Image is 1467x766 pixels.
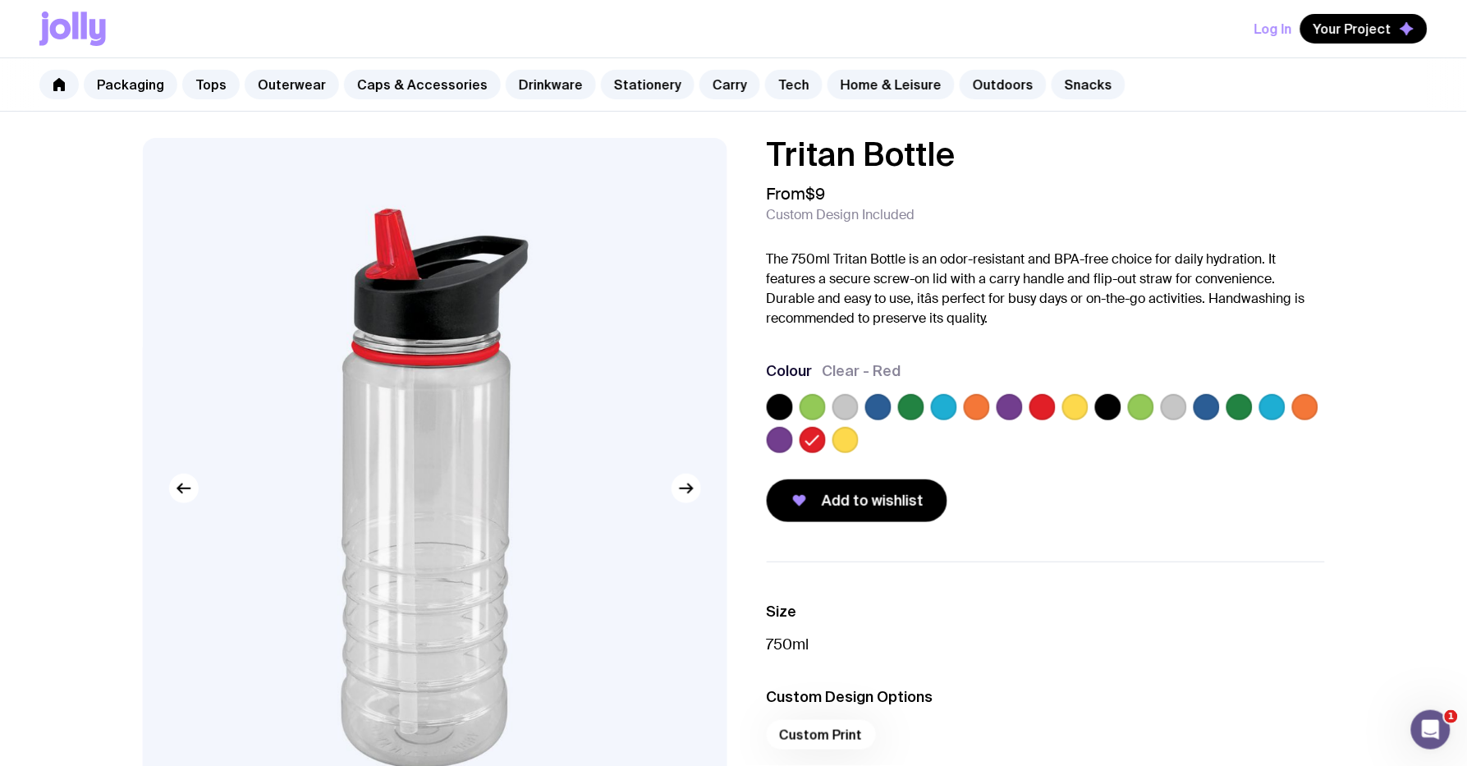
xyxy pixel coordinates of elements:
p: The 750ml Tritan Bottle is an odor-resistant and BPA-free choice for daily hydration. It features... [767,250,1325,328]
span: $9 [806,183,826,204]
a: Outdoors [960,70,1047,99]
p: 750ml [767,635,1325,654]
a: Carry [699,70,760,99]
a: Snacks [1052,70,1125,99]
span: Custom Design Included [767,207,915,223]
span: Add to wishlist [823,491,924,511]
h3: Size [767,602,1325,622]
h3: Colour [767,361,813,381]
span: 1 [1445,710,1458,723]
h3: Custom Design Options [767,687,1325,707]
button: Log In [1254,14,1292,44]
span: Clear - Red [823,361,901,381]
a: Caps & Accessories [344,70,501,99]
button: Your Project [1300,14,1428,44]
span: Your Project [1313,21,1391,37]
h1: Tritan Bottle [767,138,1325,171]
span: From [767,184,826,204]
a: Tops [182,70,240,99]
a: Outerwear [245,70,339,99]
a: Stationery [601,70,695,99]
button: Add to wishlist [767,479,947,522]
a: Tech [765,70,823,99]
iframe: Intercom live chat [1411,710,1451,750]
a: Home & Leisure [827,70,955,99]
a: Packaging [84,70,177,99]
a: Drinkware [506,70,596,99]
